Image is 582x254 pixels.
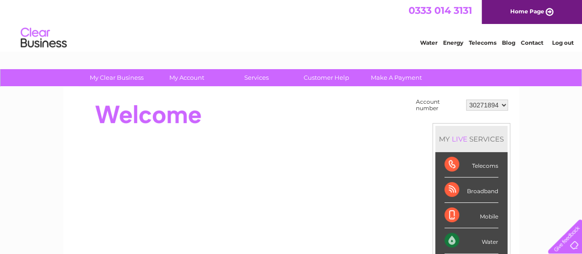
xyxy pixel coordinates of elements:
img: logo.png [20,24,67,52]
a: My Account [149,69,225,86]
td: Account number [414,96,464,114]
div: Water [444,228,498,254]
a: Contact [521,39,543,46]
div: LIVE [450,135,469,143]
div: Mobile [444,203,498,228]
div: Broadband [444,177,498,203]
a: My Clear Business [79,69,155,86]
a: Log out [552,39,573,46]
a: Make A Payment [358,69,434,86]
a: Telecoms [469,39,496,46]
div: MY SERVICES [435,126,507,152]
div: Telecoms [444,152,498,177]
a: 0333 014 3131 [409,5,472,16]
a: Water [420,39,438,46]
a: Customer Help [288,69,364,86]
a: Energy [443,39,463,46]
a: Services [219,69,294,86]
div: Clear Business is a trading name of Verastar Limited (registered in [GEOGRAPHIC_DATA] No. 3667643... [74,5,509,45]
a: Blog [502,39,515,46]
